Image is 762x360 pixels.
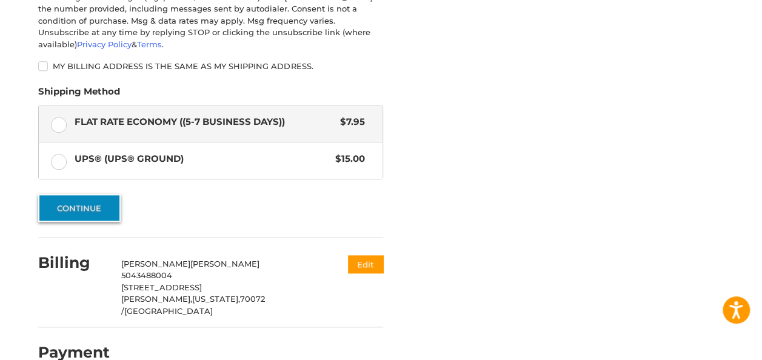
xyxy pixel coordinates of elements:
[190,259,259,268] span: [PERSON_NAME]
[121,294,265,316] span: 70072 /
[38,85,120,104] legend: Shipping Method
[334,115,365,129] span: $7.95
[38,61,383,71] label: My billing address is the same as my shipping address.
[329,152,365,166] span: $15.00
[124,306,213,316] span: [GEOGRAPHIC_DATA]
[121,282,202,292] span: [STREET_ADDRESS]
[348,255,383,273] button: Edit
[38,253,109,272] h2: Billing
[192,294,240,304] span: [US_STATE],
[121,270,172,280] span: 5043488004
[75,152,330,166] span: UPS® (UPS® Ground)
[75,115,335,129] span: Flat Rate Economy ((5-7 Business Days))
[38,194,121,222] button: Continue
[77,39,132,49] a: Privacy Policy
[137,39,162,49] a: Terms
[121,259,190,268] span: [PERSON_NAME]
[121,294,192,304] span: [PERSON_NAME],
